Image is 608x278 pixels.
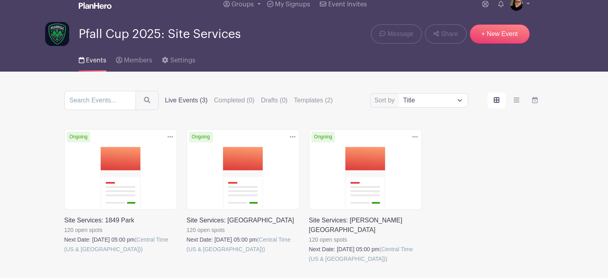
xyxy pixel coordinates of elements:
div: order and view [487,92,544,108]
div: filters [165,96,333,105]
span: Events [86,57,106,64]
span: Pfall Cup 2025: Site Services [79,28,241,41]
span: Members [124,57,152,64]
span: My Signups [275,1,310,8]
a: Settings [162,46,195,72]
span: Settings [170,57,195,64]
img: PFC_logo_1x1_darkbg.png [45,22,69,46]
input: Search Events... [64,91,136,110]
a: Share [425,24,466,44]
label: Completed (0) [214,96,254,105]
img: logo_white-6c42ec7e38ccf1d336a20a19083b03d10ae64f83f12c07503d8b9e83406b4c7d.svg [79,2,112,9]
a: Members [116,46,152,72]
span: Message [387,29,413,39]
label: Drafts (0) [261,96,288,105]
a: + New Event [470,24,530,44]
span: Groups [231,1,254,8]
a: Events [79,46,106,72]
label: Live Events (3) [165,96,208,105]
span: Event Invites [328,1,367,8]
label: Templates (2) [294,96,333,105]
label: Sort by [375,96,397,105]
span: Share [441,29,458,39]
a: Message [371,24,422,44]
